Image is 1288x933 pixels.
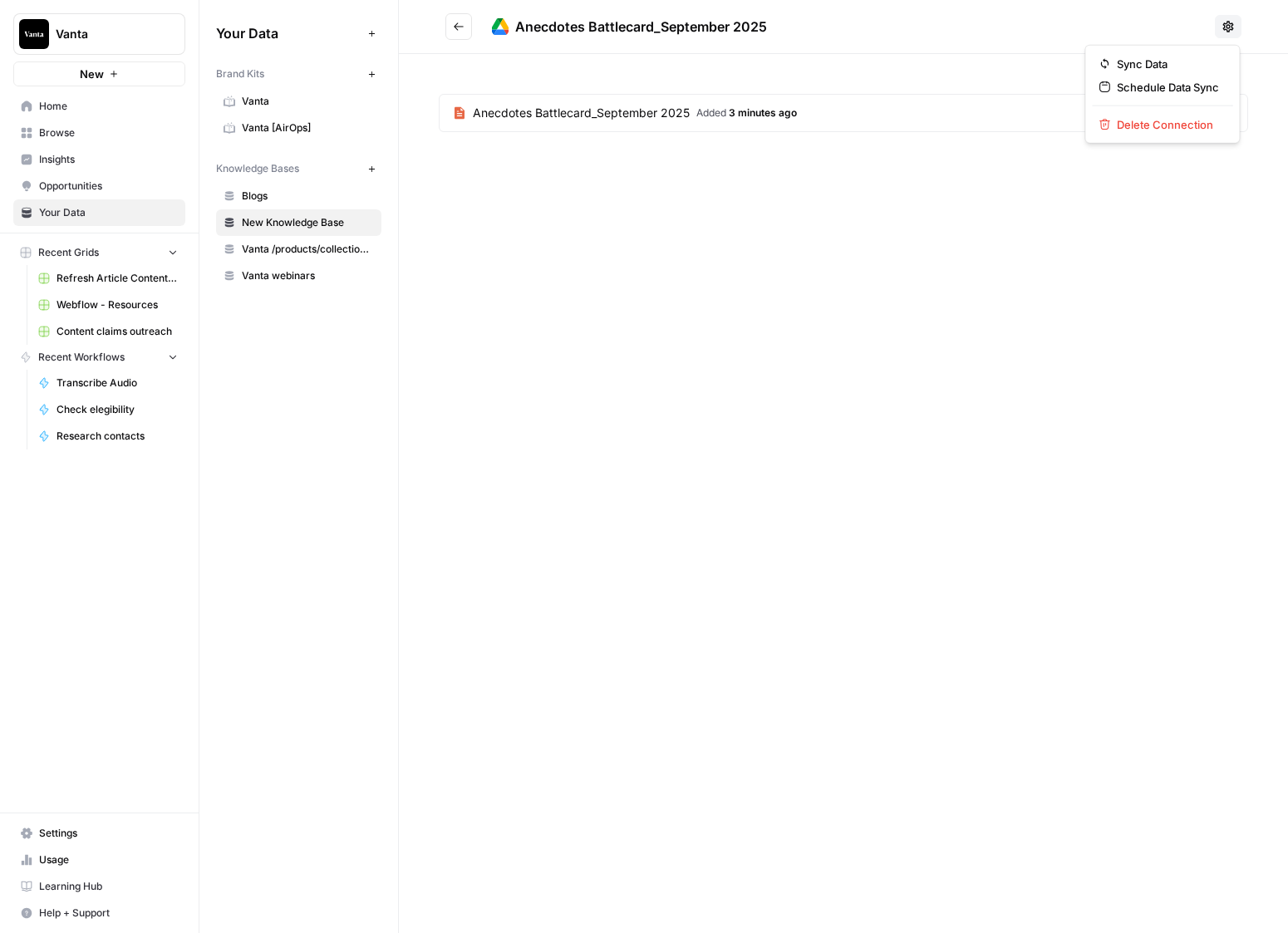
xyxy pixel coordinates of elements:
[515,18,767,35] span: Anecdotes Battlecard_September 2025
[242,120,374,135] span: Vanta [AirOps]
[39,152,178,167] span: Insights
[242,94,374,109] span: Vanta
[216,263,381,289] a: Vanta webinars
[242,242,374,257] span: Vanta /products/collection/resources
[39,879,178,894] span: Learning Hub
[57,429,178,444] span: Research contacts
[57,297,178,312] span: Webflow - Resources
[57,402,178,417] span: Check elegibility
[13,93,185,120] a: Home
[39,99,178,114] span: Home
[80,66,104,82] span: New
[56,26,156,42] span: Vanta
[57,324,178,339] span: Content claims outreach
[39,826,178,841] span: Settings
[1117,79,1219,96] span: Schedule Data Sync
[13,120,185,146] a: Browse
[1117,116,1219,133] span: Delete Connection
[31,292,185,318] a: Webflow - Resources
[13,173,185,199] a: Opportunities
[13,345,185,370] button: Recent Workflows
[13,146,185,173] a: Insights
[1117,56,1219,72] span: Sync Data
[13,240,185,265] button: Recent Grids
[13,13,185,55] button: Workspace: Vanta
[216,161,299,176] span: Knowledge Bases
[57,376,178,390] span: Transcribe Audio
[440,95,810,131] a: Anecdotes Battlecard_September 2025Added 3 minutes ago
[13,847,185,873] a: Usage
[13,900,185,926] button: Help + Support
[31,318,185,345] a: Content claims outreach
[39,906,178,921] span: Help + Support
[729,106,797,119] span: 3 minutes ago
[13,61,185,86] button: New
[242,189,374,204] span: Blogs
[39,179,178,194] span: Opportunities
[242,215,374,230] span: New Knowledge Base
[39,852,178,867] span: Usage
[216,209,381,236] a: New Knowledge Base
[19,19,49,49] img: Vanta Logo
[38,245,99,260] span: Recent Grids
[216,183,381,209] a: Blogs
[31,265,185,292] a: Refresh Article Content (+ Webinar Quotes)
[242,268,374,283] span: Vanta webinars
[31,370,185,396] a: Transcribe Audio
[31,423,185,449] a: Research contacts
[216,23,361,43] span: Your Data
[216,66,264,81] span: Brand Kits
[473,105,690,121] span: Anecdotes Battlecard_September 2025
[38,350,125,365] span: Recent Workflows
[445,13,472,40] button: Go back
[13,820,185,847] a: Settings
[696,106,797,120] span: Added
[39,125,178,140] span: Browse
[216,88,381,115] a: Vanta
[39,205,178,220] span: Your Data
[13,873,185,900] a: Learning Hub
[216,236,381,263] a: Vanta /products/collection/resources
[31,396,185,423] a: Check elegibility
[57,271,178,286] span: Refresh Article Content (+ Webinar Quotes)
[216,115,381,141] a: Vanta [AirOps]
[13,199,185,226] a: Your Data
